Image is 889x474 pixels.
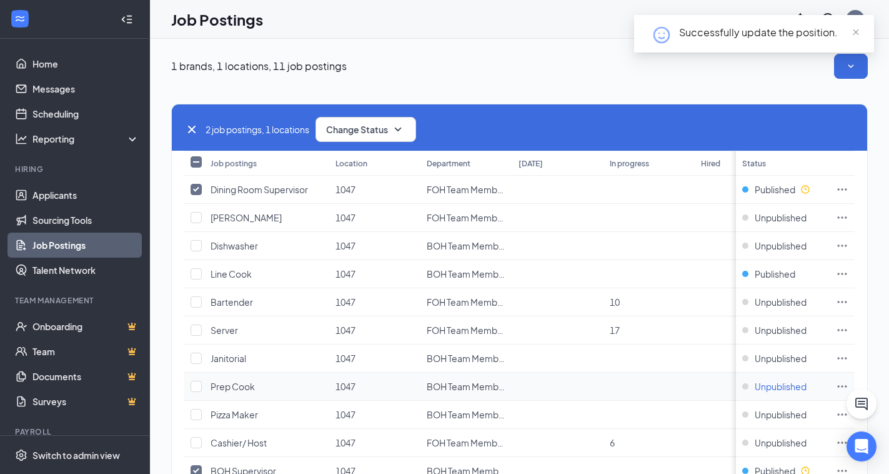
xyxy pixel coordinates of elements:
[420,288,512,316] td: FOH Team Member
[420,204,512,232] td: FOH Team Member
[610,296,620,308] span: 10
[211,296,253,308] span: Bartender
[652,25,672,45] svg: HappyFace
[427,409,507,420] span: BOH Team Member
[15,426,137,437] div: Payroll
[427,212,506,223] span: FOH Team Member
[315,117,416,142] button: Change StatusSmallChevronDown
[427,353,507,364] span: BOH Team Member
[852,28,860,37] span: close
[834,54,868,79] button: SmallChevronDown
[32,183,139,208] a: Applicants
[755,324,807,336] span: Unpublished
[329,345,420,373] td: 1047
[329,260,420,288] td: 1047
[427,240,507,251] span: BOH Team Member
[755,183,795,196] span: Published
[32,258,139,283] a: Talent Network
[836,296,848,308] svg: Ellipses
[335,409,355,420] span: 1047
[755,352,807,365] span: Unpublished
[14,13,26,25] svg: WorkstreamLogo
[390,122,405,137] svg: SmallChevronDown
[335,212,355,223] span: 1047
[206,123,309,136] span: 2 job postings, 1 locations
[755,211,807,224] span: Unpublished
[15,449,27,461] svg: Settings
[326,125,388,134] span: Change Status
[329,288,420,316] td: 1047
[427,381,507,392] span: BOH Team Member
[427,268,507,280] span: BOH Team Member
[329,316,420,345] td: 1047
[211,240,258,251] span: Dishwasher
[211,158,257,169] div: Job postings
[695,151,786,176] th: Hired
[32,389,139,414] a: SurveysCrown
[335,268,355,280] span: 1047
[335,381,355,392] span: 1047
[847,431,877,461] div: Open Intercom Messenger
[329,373,420,401] td: 1047
[211,353,246,364] span: Janitorial
[836,268,848,280] svg: Ellipses
[211,437,267,448] span: Cashier/ Host
[836,240,848,252] svg: Ellipses
[171,9,263,30] h1: Job Postings
[836,380,848,393] svg: Ellipses
[755,240,807,252] span: Unpublished
[329,204,420,232] td: 1047
[32,364,139,389] a: DocumentsCrown
[420,373,512,401] td: BOH Team Member
[736,151,830,176] th: Status
[820,12,835,27] svg: QuestionInfo
[32,101,139,126] a: Scheduling
[793,12,808,27] svg: Notifications
[854,396,869,411] svg: ChatActive
[335,353,355,364] span: 1047
[335,158,367,169] div: Location
[32,51,139,76] a: Home
[15,164,137,174] div: Hiring
[121,13,133,26] svg: Collapse
[755,296,807,308] span: Unpublished
[171,59,347,73] p: 1 brands, 1 locations, 11 job postings
[211,268,252,280] span: Line Cook
[32,208,139,233] a: Sourcing Tools
[32,233,139,258] a: Job Postings
[427,158,470,169] div: Department
[329,176,420,204] td: 1047
[836,408,848,421] svg: Ellipses
[610,437,615,448] span: 6
[836,352,848,365] svg: Ellipses
[610,325,620,336] span: 17
[755,408,807,421] span: Unpublished
[420,345,512,373] td: BOH Team Member
[32,76,139,101] a: Messages
[836,211,848,224] svg: Ellipses
[15,133,27,145] svg: Analysis
[755,436,807,449] span: Unpublished
[427,325,506,336] span: FOH Team Member
[420,176,512,204] td: FOH Team Member
[335,184,355,195] span: 1047
[329,401,420,429] td: 1047
[335,325,355,336] span: 1047
[427,184,506,195] span: FOH Team Member
[335,240,355,251] span: 1047
[800,184,810,194] svg: Clock
[32,339,139,364] a: TeamCrown
[420,232,512,260] td: BOH Team Member
[836,183,848,196] svg: Ellipses
[184,122,199,137] svg: Cross
[679,25,859,40] div: Successfully update the position.
[211,184,308,195] span: Dining Room Supervisor
[329,232,420,260] td: 1047
[755,268,795,280] span: Published
[847,389,877,419] button: ChatActive
[512,151,603,176] th: [DATE]
[420,260,512,288] td: BOH Team Member
[420,429,512,457] td: FOH Team Member
[15,295,137,306] div: Team Management
[420,401,512,429] td: BOH Team Member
